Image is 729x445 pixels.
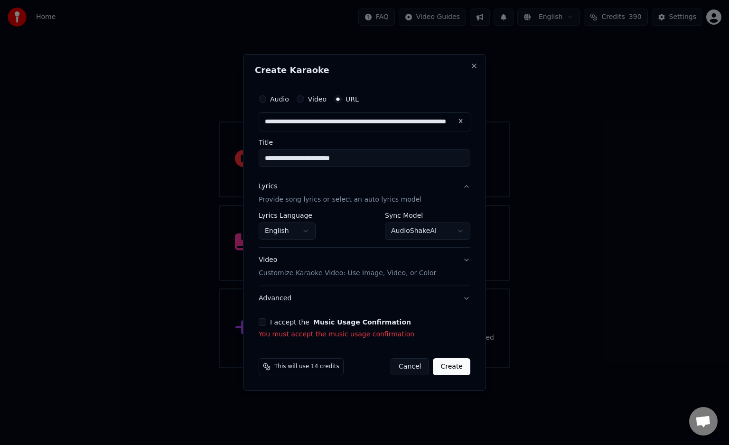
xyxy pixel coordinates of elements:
p: Customize Karaoke Video: Use Image, Video, or Color [259,269,436,278]
p: You must accept the music usage confirmation [259,330,470,339]
div: Video [259,255,436,278]
label: Audio [270,96,289,102]
span: This will use 14 credits [274,363,339,371]
button: I accept the [313,319,411,325]
button: Create [433,358,470,375]
button: VideoCustomize Karaoke Video: Use Image, Video, or Color [259,248,470,286]
button: Advanced [259,286,470,311]
div: LyricsProvide song lyrics or select an auto lyrics model [259,212,470,247]
label: Video [308,96,327,102]
label: Sync Model [385,212,470,219]
label: URL [346,96,359,102]
button: LyricsProvide song lyrics or select an auto lyrics model [259,174,470,212]
label: I accept the [270,319,411,325]
p: Provide song lyrics or select an auto lyrics model [259,195,421,204]
label: Title [259,139,470,146]
button: Cancel [391,358,429,375]
div: Lyrics [259,182,277,191]
label: Lyrics Language [259,212,316,219]
h2: Create Karaoke [255,66,474,74]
